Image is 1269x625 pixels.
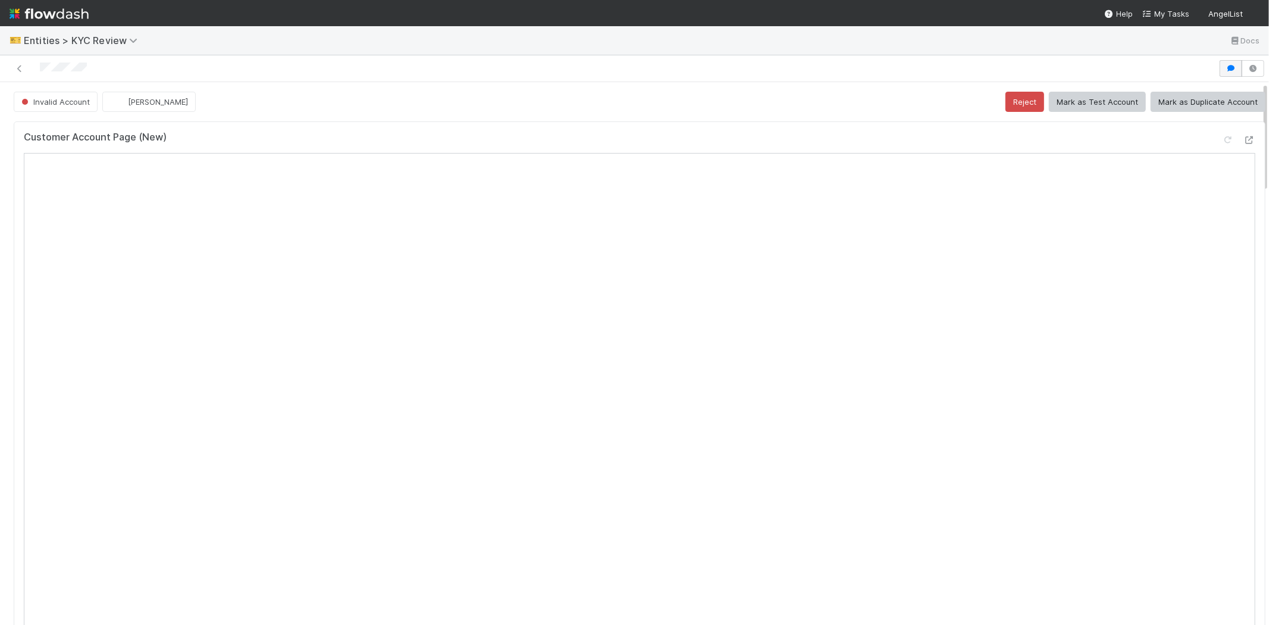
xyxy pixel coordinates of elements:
[19,97,90,107] span: Invalid Account
[122,118,454,132] p: [PERSON_NAME] from the investment operations team here.
[112,96,124,108] img: avatar_d6b50140-ca82-482e-b0bf-854821fc5d82.png
[122,157,449,195] strong: Could you please send us either a W-2, IRS Tax Return, letter from the IRS, or payslips that show...
[1005,92,1044,112] button: Reject
[274,143,343,152] strong: [PERSON_NAME]
[122,95,454,110] p: Hi [PERSON_NAME],
[10,4,89,24] img: logo-inverted-e16ddd16eac7371096b0.svg
[1049,92,1146,112] button: Mark as Test Account
[122,140,454,226] div: We couldn't find a matching ITIN/SSN for in our records. Therefore, our bank needs us to verify y...
[1208,9,1243,18] span: AngelList
[230,271,246,281] a: here
[122,271,246,281] i: - Learn more about Belltower
[122,240,454,283] p: Best, AngelList’s Belltower KYC Team
[1142,9,1189,18] span: My Tasks
[1248,8,1259,20] img: avatar_1a1d5361-16dd-4910-a949-020dcd9f55a3.png
[1229,33,1259,48] a: Docs
[14,92,98,112] button: Invalid Account
[1142,8,1189,20] a: My Tasks
[10,35,21,45] span: 🎫
[1151,92,1265,112] button: Mark as Duplicate Account
[1104,8,1133,20] div: Help
[101,37,163,49] img: AngelList
[24,132,167,143] h5: Customer Account Page (New)
[102,92,196,112] button: [PERSON_NAME]
[128,97,188,107] span: [PERSON_NAME]
[24,35,143,46] span: Entities > KYC Review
